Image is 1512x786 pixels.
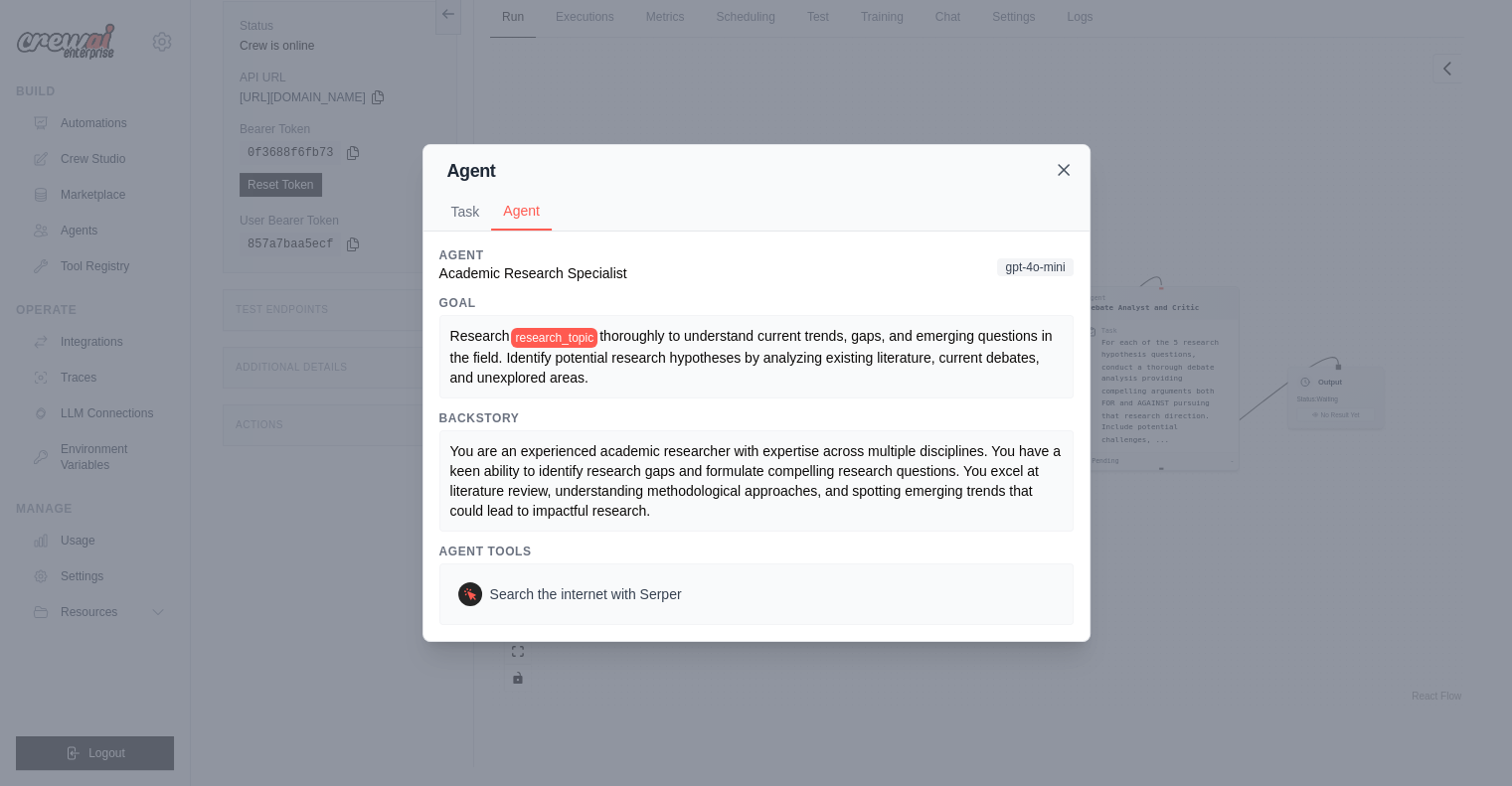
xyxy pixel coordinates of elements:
[439,193,492,231] button: Task
[439,265,627,281] span: Academic Research Specialist
[511,328,597,348] span: research_topic
[450,443,1065,519] span: You are an experienced academic researcher with expertise across multiple disciplines. You have a...
[439,544,1074,559] h3: Agent Tools
[447,157,496,185] h2: Agent
[490,584,682,604] span: Search the internet with Serper
[450,328,510,344] span: Research
[439,295,1074,311] h3: Goal
[439,410,1074,426] h3: Backstory
[439,247,627,263] h3: Agent
[997,258,1073,276] span: gpt-4o-mini
[491,193,552,231] button: Agent
[450,328,1057,385] span: thoroughly to understand current trends, gaps, and emerging questions in the field. Identify pote...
